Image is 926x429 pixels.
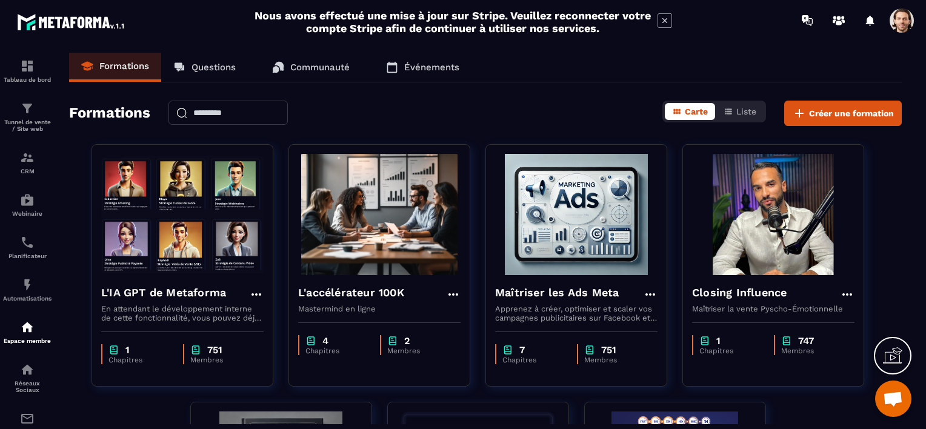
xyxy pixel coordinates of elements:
[20,411,35,426] img: email
[387,335,398,347] img: chapter
[260,53,362,82] a: Communauté
[20,59,35,73] img: formation
[685,107,708,116] span: Carte
[288,144,485,402] a: formation-backgroundL'accélérateur 100KMastermind en lignechapter4Chapitreschapter2Membres
[798,335,814,347] p: 747
[502,344,513,356] img: chapter
[254,9,651,35] h2: Nous avons effectué une mise à jour sur Stripe. Veuillez reconnecter votre compte Stripe afin de ...
[108,344,119,356] img: chapter
[161,53,248,82] a: Questions
[784,101,902,126] button: Créer une formation
[305,335,316,347] img: chapter
[699,347,762,355] p: Chapitres
[3,353,52,402] a: social-networksocial-networkRéseaux Sociaux
[716,103,764,120] button: Liste
[716,335,721,347] p: 1
[601,344,616,356] p: 751
[875,381,911,417] a: Open chat
[99,61,149,71] p: Formations
[404,335,410,347] p: 2
[502,356,565,364] p: Chapitres
[3,380,52,393] p: Réseaux Sociaux
[298,304,461,313] p: Mastermind en ligne
[20,362,35,377] img: social-network
[101,284,226,301] h4: L'IA GPT de Metaforma
[108,356,171,364] p: Chapitres
[190,344,201,356] img: chapter
[485,144,682,402] a: formation-backgroundMaîtriser les Ads MetaApprenez à créer, optimiser et scaler vos campagnes pub...
[20,150,35,165] img: formation
[101,304,264,322] p: En attendant le développement interne de cette fonctionnalité, vous pouvez déjà l’utiliser avec C...
[3,338,52,344] p: Espace membre
[3,311,52,353] a: automationsautomationsEspace membre
[20,278,35,292] img: automations
[3,141,52,184] a: formationformationCRM
[190,356,251,364] p: Membres
[3,76,52,83] p: Tableau de bord
[322,335,328,347] p: 4
[692,154,854,275] img: formation-background
[101,154,264,275] img: formation-background
[92,144,288,402] a: formation-backgroundL'IA GPT de MetaformaEn attendant le développement interne de cette fonctionn...
[298,154,461,275] img: formation-background
[3,295,52,302] p: Automatisations
[692,304,854,313] p: Maîtriser la vente Pyscho-Émotionnelle
[298,284,404,301] h4: L'accélérateur 100K
[3,50,52,92] a: formationformationTableau de bord
[69,53,161,82] a: Formations
[809,107,894,119] span: Créer une formation
[290,62,350,73] p: Communauté
[699,335,710,347] img: chapter
[736,107,756,116] span: Liste
[519,344,525,356] p: 7
[20,101,35,116] img: formation
[20,193,35,207] img: automations
[374,53,471,82] a: Événements
[665,103,715,120] button: Carte
[781,335,792,347] img: chapter
[3,253,52,259] p: Planificateur
[3,92,52,141] a: formationformationTunnel de vente / Site web
[3,184,52,226] a: automationsautomationsWebinaire
[387,347,448,355] p: Membres
[305,347,368,355] p: Chapitres
[3,226,52,268] a: schedulerschedulerPlanificateur
[692,284,787,301] h4: Closing Influence
[69,101,150,126] h2: Formations
[3,119,52,132] p: Tunnel de vente / Site web
[192,62,236,73] p: Questions
[125,344,130,356] p: 1
[495,284,619,301] h4: Maîtriser les Ads Meta
[17,11,126,33] img: logo
[584,344,595,356] img: chapter
[781,347,842,355] p: Membres
[3,268,52,311] a: automationsautomationsAutomatisations
[495,154,658,275] img: formation-background
[682,144,879,402] a: formation-backgroundClosing InfluenceMaîtriser la vente Pyscho-Émotionnellechapter1Chapitreschapt...
[584,356,645,364] p: Membres
[495,304,658,322] p: Apprenez à créer, optimiser et scaler vos campagnes publicitaires sur Facebook et Instagram.
[3,210,52,217] p: Webinaire
[3,168,52,175] p: CRM
[20,320,35,334] img: automations
[404,62,459,73] p: Événements
[207,344,222,356] p: 751
[20,235,35,250] img: scheduler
